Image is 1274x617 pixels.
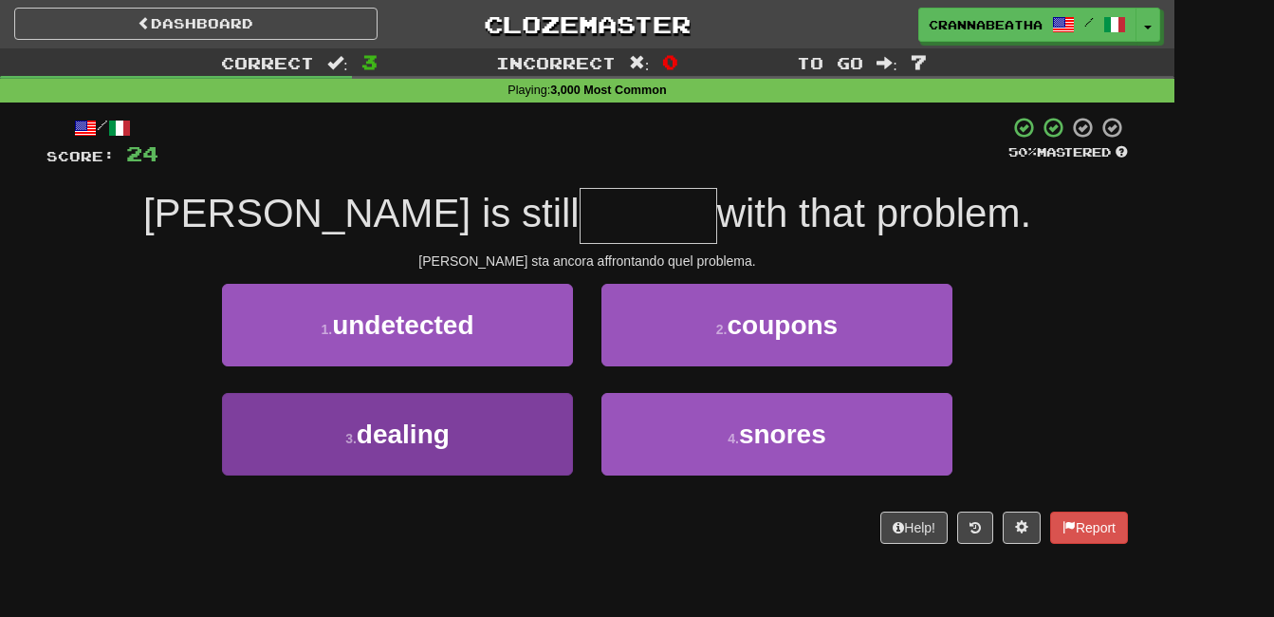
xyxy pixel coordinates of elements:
small: 2 . [716,322,728,337]
span: 3 [361,50,378,73]
span: coupons [728,310,839,340]
button: Round history (alt+y) [957,512,993,544]
span: : [629,55,650,71]
small: 3 . [345,431,357,446]
span: 7 [911,50,927,73]
button: 4.snores [601,393,952,476]
div: [PERSON_NAME] sta ancora affrontando quel problema. [46,252,1128,271]
span: 0 [662,50,678,73]
strong: 3,000 Most Common [550,84,666,97]
a: Dashboard [14,8,378,40]
span: Correct [221,53,314,72]
span: To go [797,53,863,72]
span: with that problem. [717,191,1032,235]
div: / [46,116,158,140]
span: dealing [357,420,450,449]
small: 4 . [728,431,739,446]
button: Help! [880,512,948,544]
span: 50 % [1008,144,1037,159]
button: Report [1050,512,1128,544]
span: / [1084,15,1094,28]
span: : [327,55,348,71]
button: 1.undetected [222,284,573,366]
span: snores [739,420,826,449]
a: crannabeatha / [918,8,1136,42]
button: 2.coupons [601,284,952,366]
div: Mastered [1008,144,1128,161]
span: 24 [126,141,158,165]
a: Clozemaster [406,8,769,41]
span: : [877,55,897,71]
span: crannabeatha [929,16,1043,33]
span: [PERSON_NAME] is still [143,191,580,235]
small: 1 . [321,322,332,337]
button: 3.dealing [222,393,573,476]
span: Incorrect [496,53,616,72]
span: Score: [46,148,115,164]
span: undetected [332,310,473,340]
